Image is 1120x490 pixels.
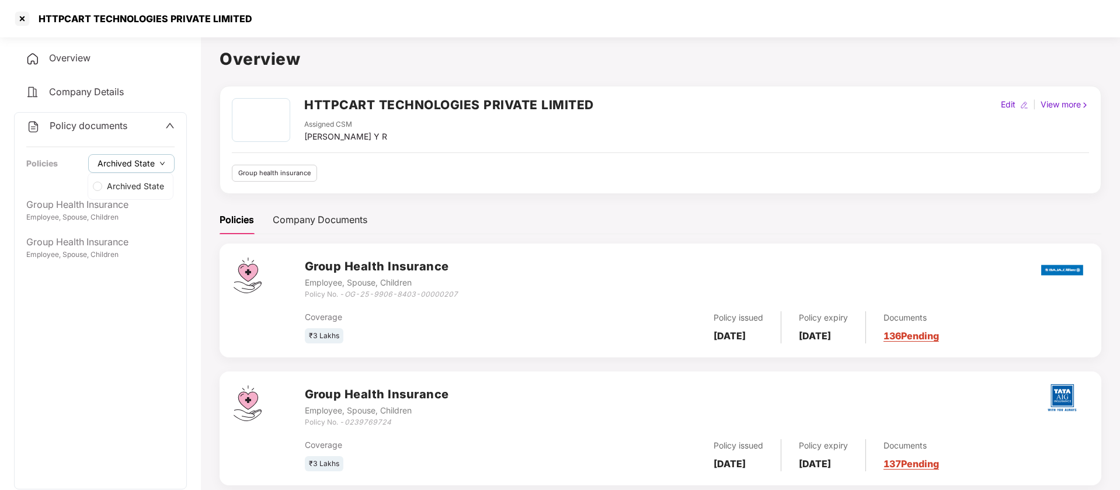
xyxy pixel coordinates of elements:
[304,119,387,130] div: Assigned CSM
[305,289,458,300] div: Policy No. -
[102,180,169,193] span: Archived State
[26,157,58,170] div: Policies
[304,130,387,143] div: [PERSON_NAME] Y R
[49,52,91,64] span: Overview
[305,417,449,428] div: Policy No. -
[1020,101,1028,109] img: editIcon
[799,439,848,452] div: Policy expiry
[49,86,124,98] span: Company Details
[165,121,175,130] span: up
[304,95,594,114] h2: HTTPCART TECHNOLOGIES PRIVATE LIMITED
[273,213,367,227] div: Company Documents
[305,439,566,451] div: Coverage
[884,439,939,452] div: Documents
[305,276,458,289] div: Employee, Spouse, Children
[305,385,449,404] h3: Group Health Insurance
[1038,98,1091,111] div: View more
[884,330,939,342] a: 136 Pending
[999,98,1018,111] div: Edit
[799,458,831,470] b: [DATE]
[159,161,165,167] span: down
[714,458,746,470] b: [DATE]
[714,330,746,342] b: [DATE]
[305,311,566,324] div: Coverage
[220,46,1101,72] h1: Overview
[234,258,262,293] img: svg+xml;base64,PHN2ZyB4bWxucz0iaHR0cDovL3d3dy53My5vcmcvMjAwMC9zdmciIHdpZHRoPSI0Ny43MTQiIGhlaWdodD...
[1041,257,1083,283] img: bajaj.png
[26,249,175,260] div: Employee, Spouse, Children
[345,418,391,426] i: 0239769724
[884,311,939,324] div: Documents
[799,311,848,324] div: Policy expiry
[26,120,40,134] img: svg+xml;base64,PHN2ZyB4bWxucz0iaHR0cDovL3d3dy53My5vcmcvMjAwMC9zdmciIHdpZHRoPSIyNCIgaGVpZ2h0PSIyNC...
[88,154,175,173] button: Archived Statedown
[714,439,763,452] div: Policy issued
[26,235,175,249] div: Group Health Insurance
[799,330,831,342] b: [DATE]
[305,404,449,417] div: Employee, Spouse, Children
[26,212,175,223] div: Employee, Spouse, Children
[1081,101,1089,109] img: rightIcon
[305,456,343,472] div: ₹3 Lakhs
[884,458,939,470] a: 137 Pending
[26,52,40,66] img: svg+xml;base64,PHN2ZyB4bWxucz0iaHR0cDovL3d3dy53My5vcmcvMjAwMC9zdmciIHdpZHRoPSIyNCIgaGVpZ2h0PSIyNC...
[305,258,458,276] h3: Group Health Insurance
[714,311,763,324] div: Policy issued
[32,13,252,25] div: HTTPCART TECHNOLOGIES PRIVATE LIMITED
[345,290,458,298] i: OG-25-9906-8403-00000207
[1031,98,1038,111] div: |
[26,197,175,212] div: Group Health Insurance
[234,385,262,421] img: svg+xml;base64,PHN2ZyB4bWxucz0iaHR0cDovL3d3dy53My5vcmcvMjAwMC9zdmciIHdpZHRoPSI0Ny43MTQiIGhlaWdodD...
[98,157,155,170] span: Archived State
[50,120,127,131] span: Policy documents
[305,328,343,344] div: ₹3 Lakhs
[26,85,40,99] img: svg+xml;base64,PHN2ZyB4bWxucz0iaHR0cDovL3d3dy53My5vcmcvMjAwMC9zdmciIHdpZHRoPSIyNCIgaGVpZ2h0PSIyNC...
[1042,377,1083,418] img: tatag.png
[232,165,317,182] div: Group health insurance
[220,213,254,227] div: Policies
